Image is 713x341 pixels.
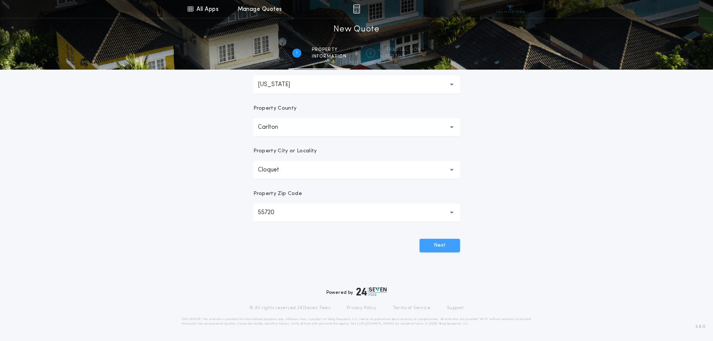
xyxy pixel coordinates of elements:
[312,47,347,53] span: Property
[333,24,379,36] h1: New Quote
[357,322,394,325] a: [URL][DOMAIN_NAME]
[420,239,460,252] button: Next
[496,5,524,13] img: vs-icon
[258,80,302,89] p: [US_STATE]
[326,287,387,296] div: Powered by
[447,305,464,311] a: Support
[393,305,430,311] a: Terms of Service
[312,54,347,60] span: information
[253,190,302,198] p: Property Zip Code
[258,123,290,132] p: Carlton
[356,287,387,296] img: logo
[296,50,298,56] h2: 1
[253,204,460,222] button: 55720
[386,47,421,53] span: Transaction
[253,118,460,136] button: Carlton
[258,208,286,217] p: 55720
[369,50,372,56] h2: 2
[258,165,291,174] p: Cloquet
[695,323,706,330] span: 3.8.0
[253,105,297,112] p: Property County
[253,147,317,155] p: Property City or Locality
[253,161,460,179] button: Cloquet
[353,4,360,13] img: img
[347,305,377,311] a: Privacy Policy
[386,54,421,60] span: details
[253,76,460,94] button: [US_STATE]
[182,317,532,326] p: DISCLAIMER: This estimate is provided for informational purposes only. 24|Seven Fees, a product o...
[249,305,330,311] p: © All rights reserved. 24|Seven Fees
